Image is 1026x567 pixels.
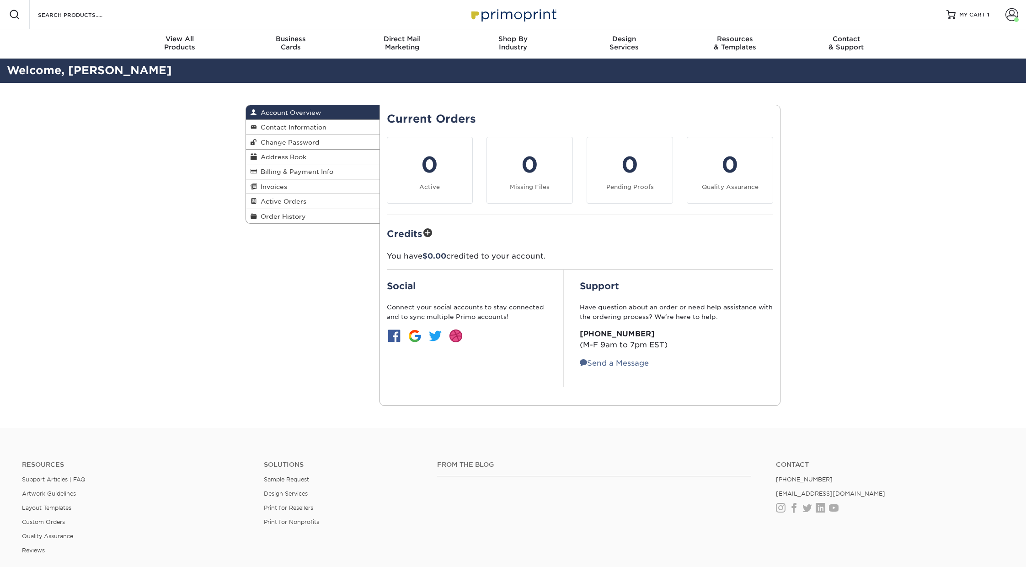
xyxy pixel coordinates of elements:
[959,11,985,19] span: MY CART
[580,281,773,292] h2: Support
[124,29,235,59] a: View AllProducts
[257,139,320,146] span: Change Password
[458,35,569,43] span: Shop By
[776,490,885,497] a: [EMAIL_ADDRESS][DOMAIN_NAME]
[22,490,76,497] a: Artwork Guidelines
[580,302,773,321] p: Have question about an order or need help assistance with the ordering process? We’re here to help:
[22,533,73,540] a: Quality Assurance
[124,35,235,43] span: View All
[393,148,467,181] div: 0
[246,209,379,223] a: Order History
[264,476,309,483] a: Sample Request
[22,461,250,469] h4: Resources
[22,504,71,511] a: Layout Templates
[387,281,547,292] h2: Social
[22,547,45,554] a: Reviews
[387,302,547,321] p: Connect your social accounts to stay connected and to sync multiple Primo accounts!
[437,461,751,469] h4: From the Blog
[347,29,458,59] a: Direct MailMarketing
[22,476,85,483] a: Support Articles | FAQ
[580,359,649,367] a: Send a Message
[387,329,401,343] img: btn-facebook.jpg
[776,461,1004,469] a: Contact
[246,194,379,209] a: Active Orders
[776,476,833,483] a: [PHONE_NUMBER]
[486,137,573,204] a: 0 Missing Files
[702,184,759,190] small: Quality Assurance
[419,184,440,190] small: Active
[580,329,655,338] strong: [PHONE_NUMBER]
[257,153,306,161] span: Address Book
[791,29,902,59] a: Contact& Support
[679,35,791,51] div: & Templates
[257,198,306,205] span: Active Orders
[791,35,902,43] span: Contact
[568,35,679,51] div: Services
[264,504,313,511] a: Print for Resellers
[124,35,235,51] div: Products
[235,35,347,51] div: Cards
[580,329,773,351] p: (M-F 9am to 7pm EST)
[568,35,679,43] span: Design
[347,35,458,43] span: Direct Mail
[987,11,989,18] span: 1
[458,29,569,59] a: Shop ByIndustry
[387,226,774,240] h2: Credits
[246,135,379,150] a: Change Password
[428,329,443,343] img: btn-twitter.jpg
[587,137,673,204] a: 0 Pending Proofs
[510,184,550,190] small: Missing Files
[246,120,379,135] a: Contact Information
[246,179,379,194] a: Invoices
[257,183,287,190] span: Invoices
[693,148,767,181] div: 0
[422,252,446,260] span: $0.00
[407,329,422,343] img: btn-google.jpg
[257,109,321,116] span: Account Overview
[246,105,379,120] a: Account Overview
[22,518,65,525] a: Custom Orders
[264,490,308,497] a: Design Services
[257,168,333,175] span: Billing & Payment Info
[37,9,126,20] input: SEARCH PRODUCTS.....
[257,124,326,131] span: Contact Information
[492,148,567,181] div: 0
[687,137,773,204] a: 0 Quality Assurance
[679,35,791,43] span: Resources
[264,518,319,525] a: Print for Nonprofits
[387,113,774,126] h2: Current Orders
[347,35,458,51] div: Marketing
[449,329,463,343] img: btn-dribbble.jpg
[593,148,667,181] div: 0
[246,150,379,164] a: Address Book
[246,164,379,179] a: Billing & Payment Info
[257,213,306,220] span: Order History
[791,35,902,51] div: & Support
[458,35,569,51] div: Industry
[387,251,774,262] p: You have credited to your account.
[606,184,654,190] small: Pending Proofs
[264,461,423,469] h4: Solutions
[235,29,347,59] a: BusinessCards
[387,137,473,204] a: 0 Active
[235,35,347,43] span: Business
[568,29,679,59] a: DesignServices
[467,5,559,24] img: Primoprint
[679,29,791,59] a: Resources& Templates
